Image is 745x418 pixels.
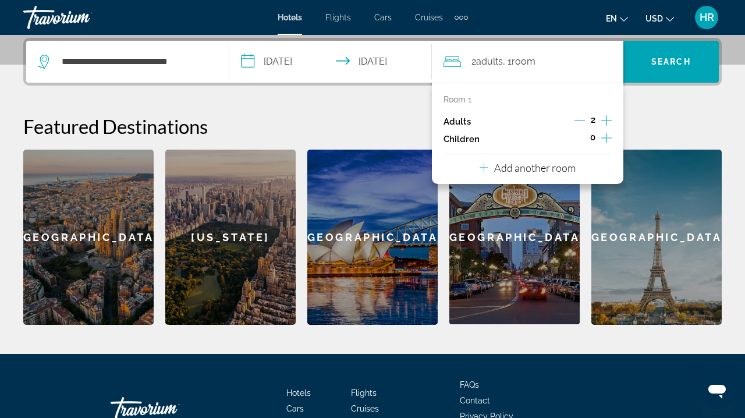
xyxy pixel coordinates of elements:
[471,54,503,70] span: 2
[26,41,719,83] div: Search widget
[432,41,623,83] button: Travelers: 2 adults, 0 children
[700,12,714,23] span: HR
[503,54,535,70] span: , 1
[645,14,663,23] span: USD
[449,150,580,325] a: [GEOGRAPHIC_DATA]
[476,56,503,67] span: Adults
[480,154,576,178] button: Add another room
[691,5,722,30] button: User Menu
[351,404,379,413] a: Cruises
[415,13,443,22] a: Cruises
[698,371,736,409] iframe: Button to launch messaging window
[444,117,471,127] p: Adults
[444,95,471,104] p: Room 1
[651,57,691,66] span: Search
[351,388,377,398] a: Flights
[623,41,719,83] button: Search
[444,134,480,144] p: Children
[591,115,595,125] span: 2
[449,150,580,324] div: [GEOGRAPHIC_DATA]
[23,115,722,138] h2: Featured Destinations
[606,10,628,27] button: Change language
[23,150,154,325] a: [GEOGRAPHIC_DATA]
[574,115,585,129] button: Decrement adults
[645,10,674,27] button: Change currency
[512,56,535,67] span: Room
[307,150,438,325] a: [GEOGRAPHIC_DATA]
[165,150,296,325] a: [US_STATE]
[601,130,612,148] button: Increment children
[606,14,617,23] span: en
[23,2,140,33] a: Travorium
[601,113,612,130] button: Increment adults
[574,132,584,146] button: Decrement children
[494,161,576,174] p: Add another room
[278,13,302,22] a: Hotels
[325,13,351,22] a: Flights
[286,388,311,398] a: Hotels
[591,150,722,325] a: [GEOGRAPHIC_DATA]
[455,8,468,27] button: Extra navigation items
[374,13,392,22] a: Cars
[286,404,304,413] a: Cars
[229,41,432,83] button: Check-in date: Oct 23, 2025 Check-out date: Oct 24, 2025
[460,380,479,389] a: FAQs
[590,133,595,142] span: 0
[460,396,490,405] a: Contact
